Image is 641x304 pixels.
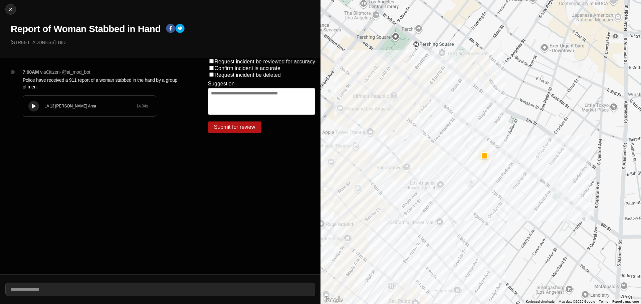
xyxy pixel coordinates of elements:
label: Confirm incident is accurate [215,65,280,71]
a: Open this area in Google Maps (opens a new window) [322,295,344,304]
a: Terms (opens in new tab) [599,300,608,303]
button: twitter [175,24,185,34]
p: 7:00AM [23,69,39,75]
p: Police have received a 911 report of a woman stabbed in the hand by a group of men. [23,77,181,90]
label: Suggestion [208,81,235,87]
button: Submit for review [208,121,261,133]
button: Keyboard shortcuts [526,299,555,304]
div: LA 13 [PERSON_NAME] Area [44,103,136,109]
p: [STREET_ADDRESS] · BID [11,39,315,46]
div: 14.04 s [136,103,148,109]
a: Report a map error [612,300,639,303]
button: cancel [5,4,16,15]
span: Map data ©2025 Google [559,300,595,303]
p: via Citizen · @ ai_mod_bot [40,69,90,75]
img: Google [322,295,344,304]
label: Request incident be reviewed for accuracy [215,59,315,64]
button: facebook [166,24,175,34]
h1: Report of Woman Stabbed in Hand [11,23,161,35]
label: Request incident be deleted [215,72,281,78]
img: cancel [7,6,14,13]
